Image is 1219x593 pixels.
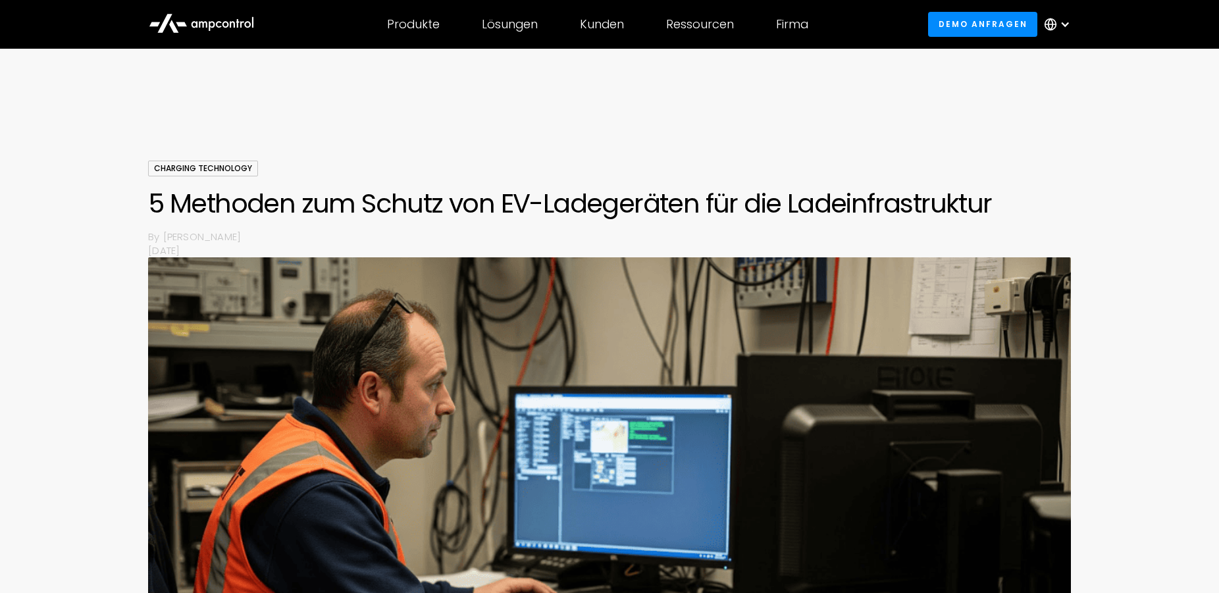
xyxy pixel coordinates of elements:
[776,17,808,32] div: Firma
[148,244,1071,257] p: [DATE]
[482,17,538,32] div: Lösungen
[580,17,624,32] div: Kunden
[163,230,1071,244] p: [PERSON_NAME]
[148,188,1071,219] h1: 5 Methoden zum Schutz von EV-Ladegeräten für die Ladeinfrastruktur
[148,230,163,244] p: By
[387,17,440,32] div: Produkte
[928,12,1037,36] a: Demo anfragen
[666,17,734,32] div: Ressourcen
[148,161,258,176] div: Charging Technology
